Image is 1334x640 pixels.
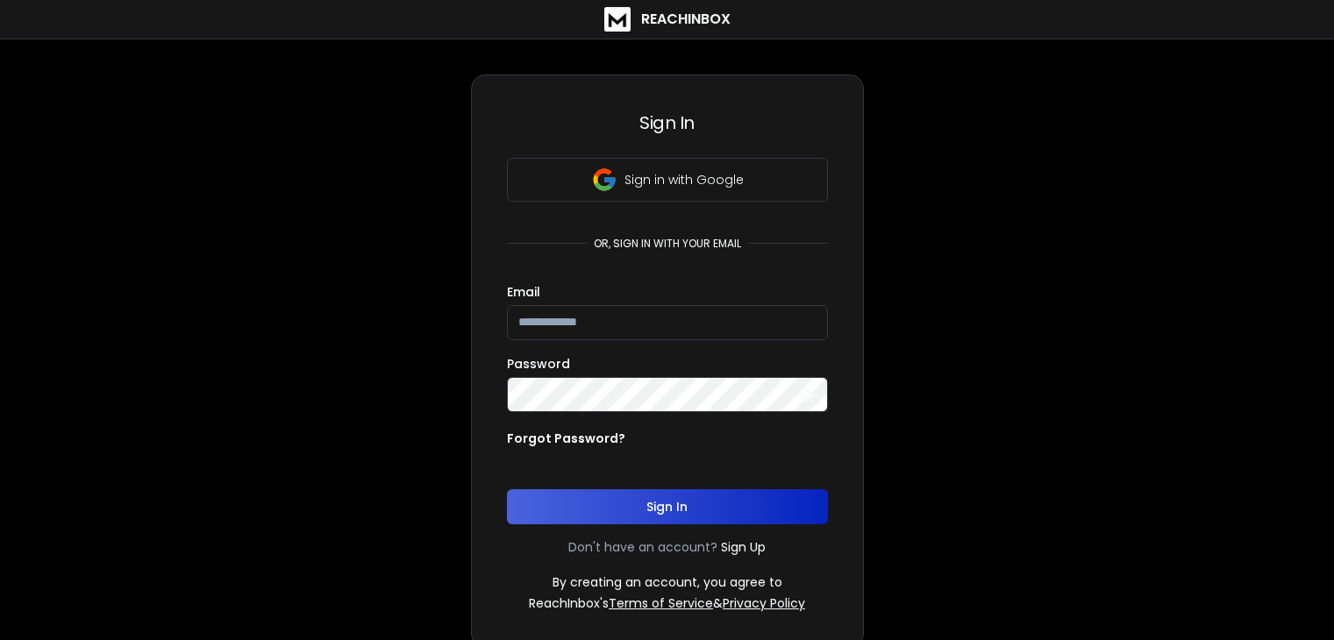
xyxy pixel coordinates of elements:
p: By creating an account, you agree to [553,573,782,591]
p: Sign in with Google [624,171,744,188]
button: Sign In [507,489,828,524]
a: ReachInbox [604,7,731,32]
p: ReachInbox's & [529,594,805,612]
h1: ReachInbox [641,9,731,30]
label: Email [507,286,540,298]
a: Sign Up [721,538,766,556]
a: Terms of Service [609,594,713,612]
p: or, sign in with your email [587,237,748,251]
button: Sign in with Google [507,158,828,202]
img: logo [604,7,631,32]
p: Don't have an account? [568,538,717,556]
p: Forgot Password? [507,430,625,447]
label: Password [507,358,570,370]
h3: Sign In [507,110,828,135]
a: Privacy Policy [723,594,805,612]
